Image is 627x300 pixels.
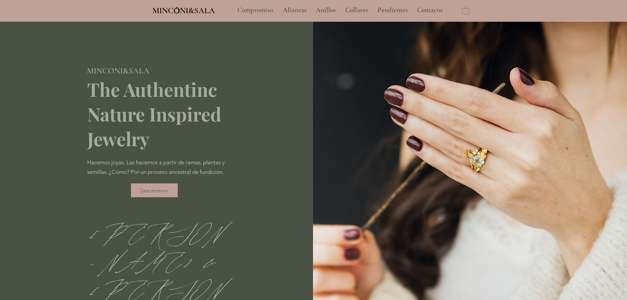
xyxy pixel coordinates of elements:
[220,2,460,18] nav: Sitio
[87,65,149,75] a: MINCONI&SALA
[87,66,149,76] span: MINCONI&SALA
[342,2,371,18] p: Collares
[140,187,168,194] span: Descúbrenos
[340,2,373,18] a: Collares
[234,2,276,18] p: Compromiso
[232,2,278,18] a: Compromiso
[412,2,448,18] a: Contacto
[152,6,215,15] span: MINCONI&SALA
[312,2,339,18] p: Anillos
[152,4,215,15] a: MINCONI&SALA
[278,2,311,18] a: Alianzas
[174,7,180,14] img: Minconi Sala
[87,159,225,175] span: Hacemos joyas. Las hacemos a partir de ramas, plantas y semillas. ¿Cómo? Por un proceso ancestral...
[279,2,310,18] p: Alianzas
[311,2,340,18] a: Anillos
[87,77,221,151] span: The Authentinc Nature Inspired Jewelry
[131,183,178,197] a: Descúbrenos
[373,2,412,18] a: Pendientes
[374,2,411,18] p: Pendientes
[414,2,446,18] p: Contacto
